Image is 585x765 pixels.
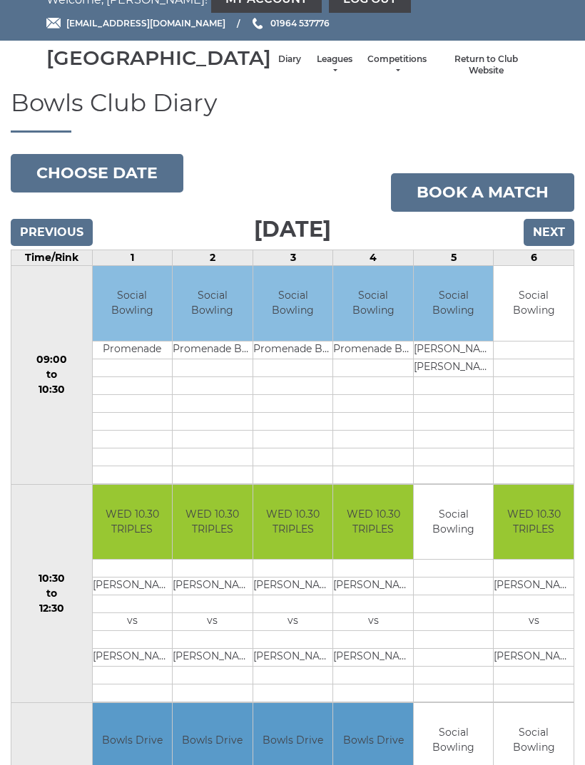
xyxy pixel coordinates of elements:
[413,251,494,267] td: 5
[253,342,333,359] td: Promenade Bowls
[11,267,93,486] td: 09:00 to 10:30
[367,54,427,78] a: Competitions
[173,650,253,667] td: [PERSON_NAME]
[494,267,574,342] td: Social Bowling
[173,267,253,342] td: Social Bowling
[494,251,574,267] td: 6
[253,650,333,667] td: [PERSON_NAME]
[333,486,413,560] td: WED 10.30 TRIPLES
[46,19,61,29] img: Email
[173,614,253,632] td: vs
[93,650,173,667] td: [PERSON_NAME]
[414,342,494,359] td: [PERSON_NAME]
[46,17,225,31] a: Email [EMAIL_ADDRESS][DOMAIN_NAME]
[414,267,494,342] td: Social Bowling
[11,91,574,133] h1: Bowls Club Diary
[414,359,494,377] td: [PERSON_NAME]
[494,578,574,596] td: [PERSON_NAME]
[11,220,93,247] input: Previous
[253,486,333,560] td: WED 10.30 TRIPLES
[441,54,531,78] a: Return to Club Website
[93,614,173,632] td: vs
[333,614,413,632] td: vs
[173,342,253,359] td: Promenade Bowls
[270,19,330,29] span: 01964 537776
[11,155,183,193] button: Choose date
[66,19,225,29] span: [EMAIL_ADDRESS][DOMAIN_NAME]
[278,54,301,66] a: Diary
[93,486,173,560] td: WED 10.30 TRIPLES
[173,251,253,267] td: 2
[93,342,173,359] td: Promenade
[11,485,93,704] td: 10:30 to 12:30
[46,48,271,70] div: [GEOGRAPHIC_DATA]
[93,267,173,342] td: Social Bowling
[253,19,263,30] img: Phone us
[92,251,173,267] td: 1
[414,486,494,560] td: Social Bowling
[494,486,574,560] td: WED 10.30 TRIPLES
[253,251,333,267] td: 3
[253,614,333,632] td: vs
[93,578,173,596] td: [PERSON_NAME]
[391,174,574,212] a: Book a match
[494,614,574,632] td: vs
[494,650,574,667] td: [PERSON_NAME]
[315,54,353,78] a: Leagues
[333,650,413,667] td: [PERSON_NAME]
[173,578,253,596] td: [PERSON_NAME]
[333,267,413,342] td: Social Bowling
[253,267,333,342] td: Social Bowling
[333,342,413,359] td: Promenade Bowls
[173,486,253,560] td: WED 10.30 TRIPLES
[253,578,333,596] td: [PERSON_NAME]
[11,251,93,267] td: Time/Rink
[333,251,414,267] td: 4
[524,220,574,247] input: Next
[250,17,330,31] a: Phone us 01964 537776
[333,578,413,596] td: [PERSON_NAME]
